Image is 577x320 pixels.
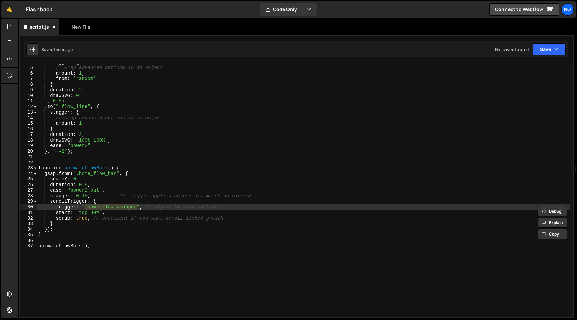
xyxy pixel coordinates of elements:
div: 19 [20,143,37,149]
div: 30 [20,204,37,210]
div: 6 [20,71,37,76]
div: Not saved to prod [495,47,529,52]
a: No [561,3,574,16]
button: Explain [538,218,567,228]
div: 35 [20,232,37,238]
a: Connect to Webflow [489,3,559,16]
div: 11 [20,98,37,104]
div: 22 [20,160,37,166]
button: Save [533,43,566,55]
div: 28 [20,193,37,199]
div: 20 [20,149,37,154]
div: 14 [20,115,37,121]
div: 23 [20,165,37,171]
div: 16 [20,126,37,132]
div: 13 [20,109,37,115]
button: Copy [538,229,567,239]
div: 5 [20,65,37,71]
div: 26 [20,182,37,188]
div: Flashback [26,5,52,14]
div: 25 [20,176,37,182]
div: 21 [20,154,37,160]
div: New File [65,24,93,30]
button: Debug [538,206,567,216]
div: 15 [20,121,37,126]
div: 18 [20,138,37,143]
div: 17 [20,132,37,138]
div: 34 [20,227,37,232]
button: Code Only [260,3,317,16]
div: script.js [30,24,49,30]
div: 8 [20,82,37,88]
div: 27 [20,188,37,193]
div: 29 [20,199,37,204]
div: 9 [20,87,37,93]
div: 10 [20,93,37,99]
div: 33 [20,221,37,227]
a: 🤙 [1,1,18,18]
div: 36 [20,238,37,244]
div: 24 [20,171,37,177]
div: 32 [20,216,37,221]
div: 1 hour ago [53,47,73,52]
div: 7 [20,76,37,82]
div: 31 [20,210,37,216]
div: 12 [20,104,37,110]
div: Saved [41,47,73,52]
div: 37 [20,243,37,249]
